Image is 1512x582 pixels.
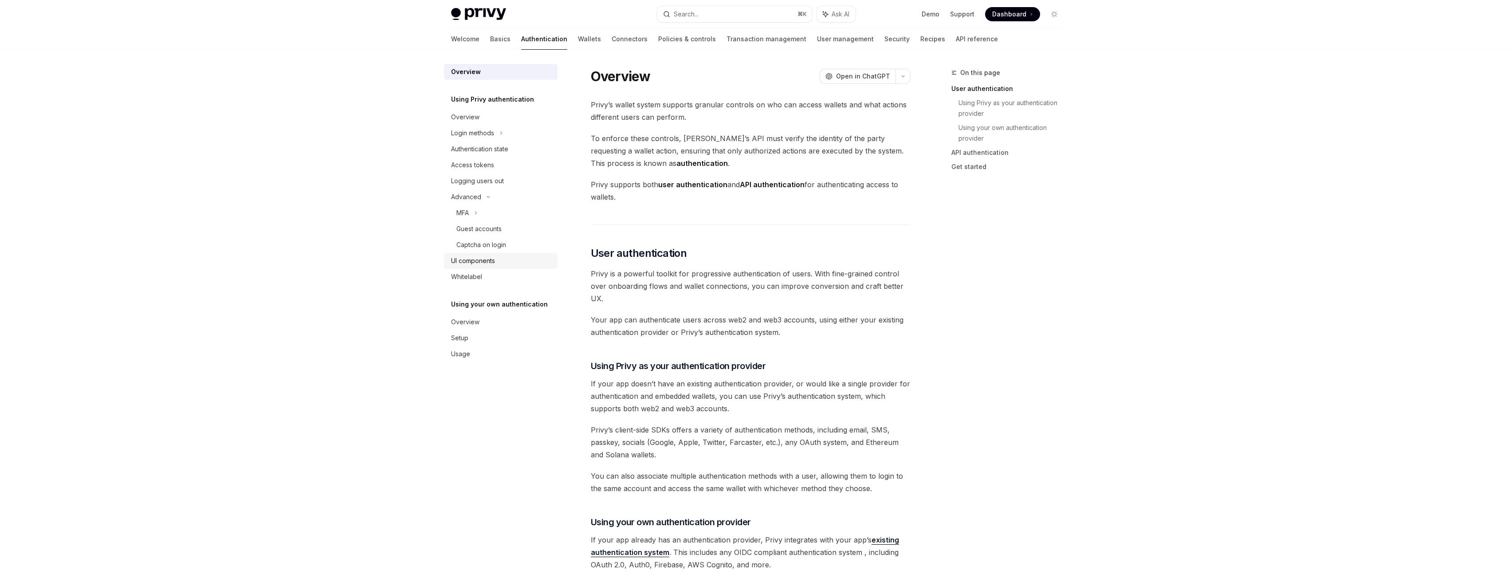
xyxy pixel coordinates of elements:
[797,11,807,18] span: ⌘ K
[884,28,910,50] a: Security
[451,271,482,282] div: Whitelabel
[444,173,558,189] a: Logging users out
[985,7,1040,21] a: Dashboard
[951,160,1068,174] a: Get started
[992,10,1026,19] span: Dashboard
[951,145,1068,160] a: API authentication
[444,141,558,157] a: Authentication state
[674,9,699,20] div: Search...
[451,256,495,266] div: UI components
[451,176,504,186] div: Logging users out
[922,10,939,19] a: Demo
[490,28,511,50] a: Basics
[444,157,558,173] a: Access tokens
[444,330,558,346] a: Setup
[444,109,558,125] a: Overview
[521,28,567,50] a: Authentication
[920,28,945,50] a: Recipes
[591,424,911,461] span: Privy’s client-side SDKs offers a variety of authentication methods, including email, SMS, passke...
[591,534,911,571] span: If your app already has an authentication provider, Privy integrates with your app’s . This inclu...
[456,240,506,250] div: Captcha on login
[451,28,479,50] a: Welcome
[591,246,687,260] span: User authentication
[612,28,648,50] a: Connectors
[950,10,974,19] a: Support
[591,132,911,169] span: To enforce these controls, [PERSON_NAME]’s API must verify the identity of the party requesting a...
[676,159,728,168] strong: authentication
[451,317,479,327] div: Overview
[444,253,558,269] a: UI components
[591,98,911,123] span: Privy’s wallet system supports granular controls on who can access wallets and what actions diffe...
[444,221,558,237] a: Guest accounts
[451,67,481,77] div: Overview
[444,237,558,253] a: Captcha on login
[740,180,805,189] strong: API authentication
[451,128,494,138] div: Login methods
[451,144,508,154] div: Authentication state
[451,94,534,105] h5: Using Privy authentication
[958,96,1068,121] a: Using Privy as your authentication provider
[591,360,766,372] span: Using Privy as your authentication provider
[456,224,502,234] div: Guest accounts
[817,28,874,50] a: User management
[591,314,911,338] span: Your app can authenticate users across web2 and web3 accounts, using either your existing authent...
[956,28,998,50] a: API reference
[451,349,470,359] div: Usage
[591,178,911,203] span: Privy supports both and for authenticating access to wallets.
[451,192,481,202] div: Advanced
[591,516,751,528] span: Using your own authentication provider
[456,208,469,218] div: MFA
[658,180,727,189] strong: user authentication
[960,67,1000,78] span: On this page
[451,333,468,343] div: Setup
[451,8,506,20] img: light logo
[451,160,494,170] div: Access tokens
[658,28,716,50] a: Policies & controls
[657,6,812,22] button: Search...⌘K
[444,314,558,330] a: Overview
[951,82,1068,96] a: User authentication
[444,269,558,285] a: Whitelabel
[578,28,601,50] a: Wallets
[820,69,895,84] button: Open in ChatGPT
[451,299,548,310] h5: Using your own authentication
[727,28,806,50] a: Transaction management
[591,68,651,84] h1: Overview
[444,64,558,80] a: Overview
[451,112,479,122] div: Overview
[591,470,911,495] span: You can also associate multiple authentication methods with a user, allowing them to login to the...
[958,121,1068,145] a: Using your own authentication provider
[591,267,911,305] span: Privy is a powerful toolkit for progressive authentication of users. With fine-grained control ov...
[836,72,890,81] span: Open in ChatGPT
[591,378,911,415] span: If your app doesn’t have an existing authentication provider, or would like a single provider for...
[817,6,856,22] button: Ask AI
[832,10,849,19] span: Ask AI
[444,346,558,362] a: Usage
[1047,7,1061,21] button: Toggle dark mode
